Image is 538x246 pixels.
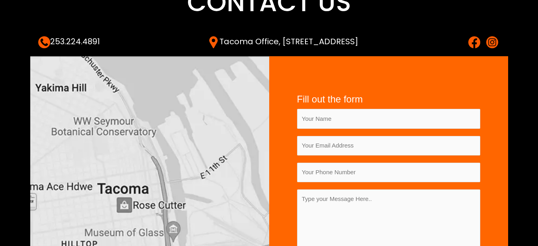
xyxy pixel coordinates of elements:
[38,36,100,47] a: 253.224.4891
[297,109,480,128] input: Your Name
[297,163,480,182] input: Your Phone Number
[297,94,480,105] h4: Fill out the form
[207,36,358,47] a: Tacoma Office, [STREET_ADDRESS]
